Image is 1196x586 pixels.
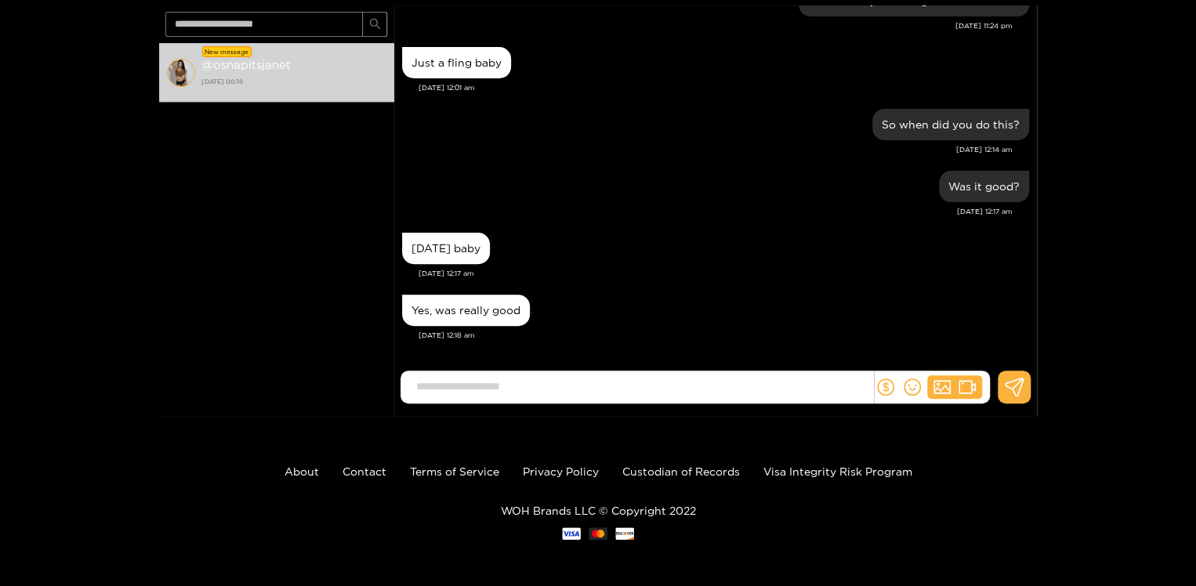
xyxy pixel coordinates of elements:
[877,378,894,396] span: dollar
[933,378,951,396] span: picture
[201,58,291,71] strong: @ osnapitsjanet
[872,109,1029,140] div: Sep. 28, 12:14 am
[622,465,740,477] a: Custodian of Records
[410,465,499,477] a: Terms of Service
[411,242,480,255] div: [DATE] baby
[419,330,1029,341] div: [DATE] 12:18 am
[402,206,1013,217] div: [DATE] 12:17 am
[874,375,897,399] button: dollar
[202,46,252,57] div: New message
[342,465,386,477] a: Contact
[402,233,490,264] div: Sep. 28, 12:17 am
[411,304,520,317] div: Yes, was really good
[939,171,1029,202] div: Sep. 28, 12:17 am
[763,465,912,477] a: Visa Integrity Risk Program
[402,295,530,326] div: Sep. 28, 12:18 am
[523,465,599,477] a: Privacy Policy
[362,12,387,37] button: search
[904,378,921,396] span: smile
[959,378,976,396] span: video-camera
[948,180,1020,193] div: Was it good?
[402,144,1013,155] div: [DATE] 12:14 am
[285,465,319,477] a: About
[369,18,381,31] span: search
[402,47,511,78] div: Sep. 28, 12:01 am
[882,118,1020,131] div: So when did you do this?
[927,375,982,399] button: picturevideo-camera
[419,82,1029,93] div: [DATE] 12:01 am
[419,268,1029,279] div: [DATE] 12:17 am
[402,20,1013,31] div: [DATE] 11:24 pm
[201,74,386,89] strong: [DATE] 00:18
[411,56,502,69] div: Just a fling baby
[167,59,195,87] img: conversation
